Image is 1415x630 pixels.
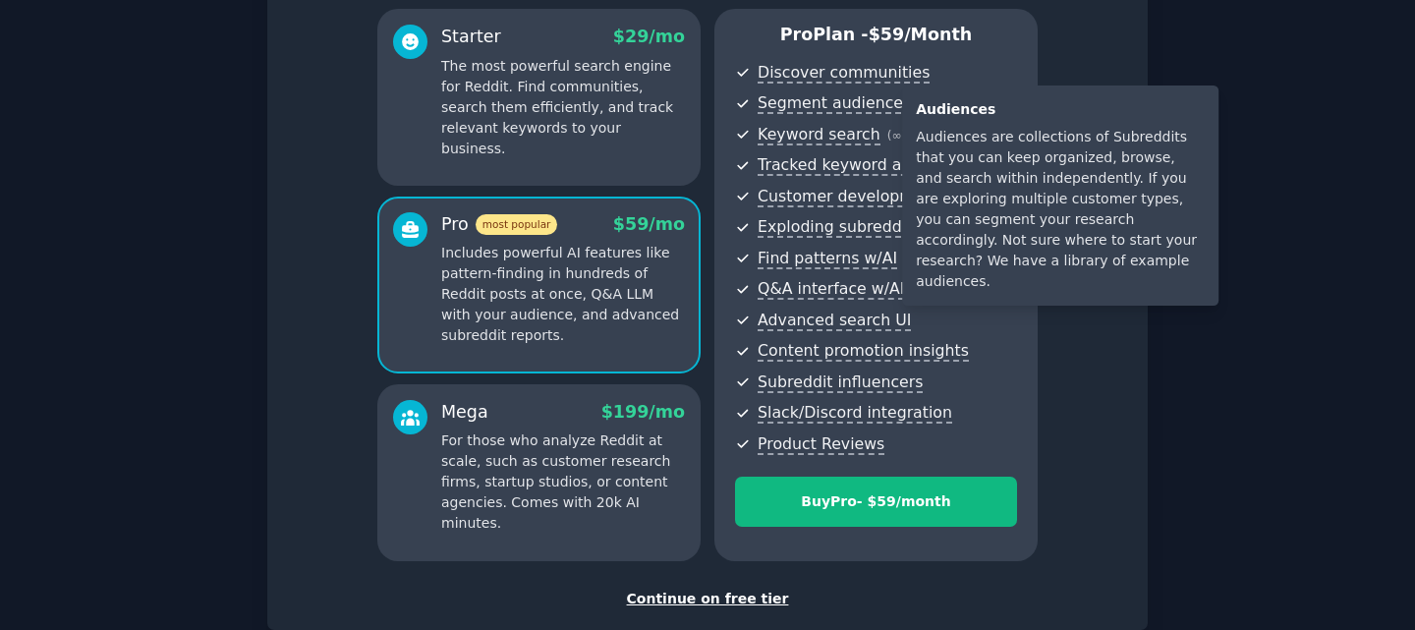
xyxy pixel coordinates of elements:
[613,27,685,46] span: $ 29 /mo
[758,341,969,362] span: Content promotion insights
[288,589,1127,609] div: Continue on free tier
[758,372,923,393] span: Subreddit influencers
[441,430,685,534] p: For those who analyze Reddit at scale, such as customer research firms, startup studios, or conte...
[758,249,897,269] span: Find patterns w/AI
[758,311,911,331] span: Advanced search UI
[441,56,685,159] p: The most powerful search engine for Reddit. Find communities, search them efficiently, and track ...
[758,217,920,238] span: Exploding subreddits
[869,25,973,44] span: $ 59 /month
[758,155,935,176] span: Tracked keyword alerts
[758,279,904,300] span: Q&A interface w/AI
[441,243,685,346] p: Includes powerful AI features like pattern-finding in hundreds of Reddit posts at once, Q&A LLM w...
[735,477,1017,527] button: BuyPro- $59/month
[601,402,685,422] span: $ 199 /mo
[441,400,488,425] div: Mega
[758,187,1003,207] span: Customer development themes
[758,93,911,114] span: Segment audiences
[441,25,501,49] div: Starter
[887,129,907,143] span: ( ∞ )
[476,214,558,235] span: most popular
[758,403,952,424] span: Slack/Discord integration
[613,214,685,234] span: $ 59 /mo
[758,63,930,84] span: Discover communities
[735,23,1017,47] p: Pro Plan -
[916,127,1205,292] div: Audiences are collections of Subreddits that you can keep organized, browse, and search within in...
[758,434,884,455] span: Product Reviews
[758,125,880,145] span: Keyword search
[441,212,557,237] div: Pro
[736,491,1016,512] div: Buy Pro - $ 59 /month
[916,99,1205,120] div: Audiences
